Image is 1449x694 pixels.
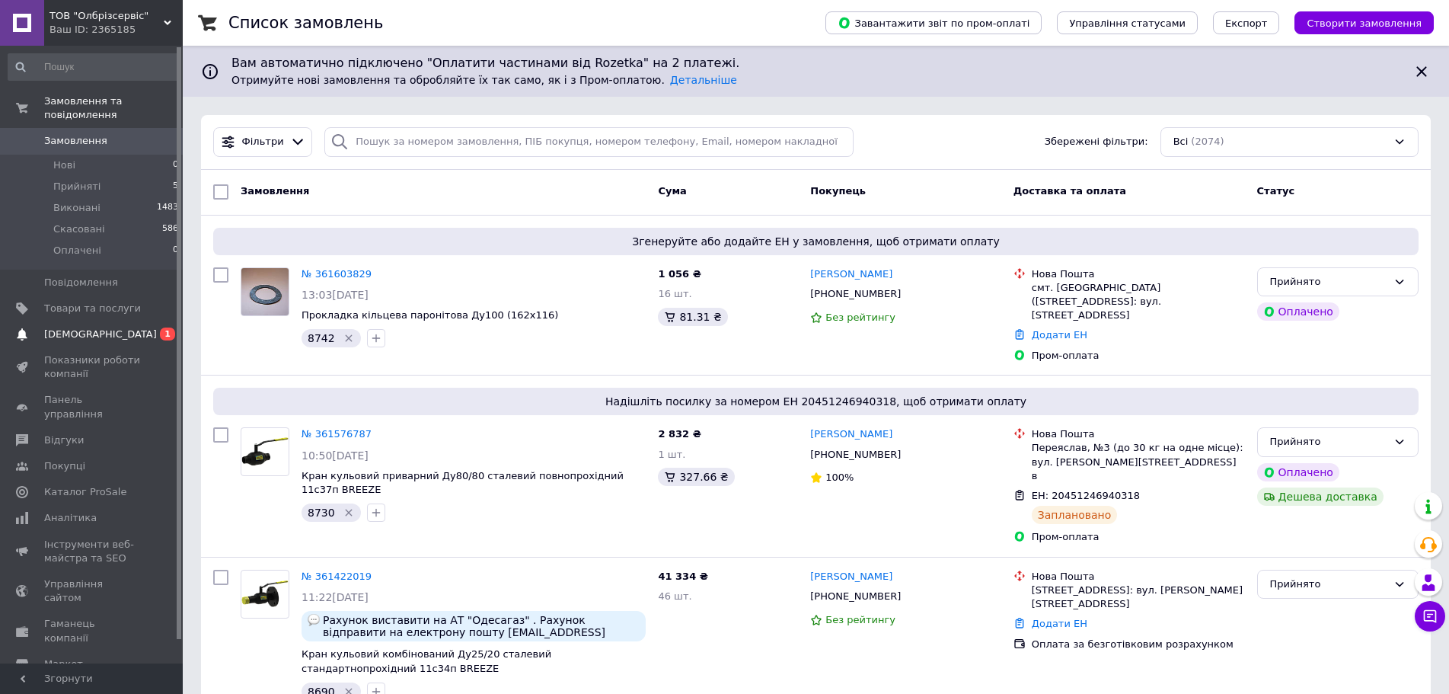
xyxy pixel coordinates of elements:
span: Замовлення [44,134,107,148]
span: Рахунок виставити на АТ "Одесагаз" . Рахунок відправити на електрону пошту [EMAIL_ADDRESS][DOMAIN... [323,614,640,638]
a: № 361422019 [302,571,372,582]
div: Переяслав, №3 (до 30 кг на одне місце): вул. [PERSON_NAME][STREET_ADDRESS] в [1032,441,1245,483]
div: Нова Пошта [1032,570,1245,584]
span: Відгуки [44,433,84,447]
span: (2074) [1191,136,1224,147]
a: Створити замовлення [1279,17,1434,28]
input: Пошук за номером замовлення, ПІБ покупця, номером телефону, Email, номером накладної [324,127,854,157]
button: Завантажити звіт по пром-оплаті [825,11,1042,34]
span: [DEMOGRAPHIC_DATA] [44,328,157,341]
span: 13:03[DATE] [302,289,369,301]
span: Аналітика [44,511,97,525]
a: [PERSON_NAME] [810,267,892,282]
button: Управління статусами [1057,11,1198,34]
span: 10:50[DATE] [302,449,369,462]
div: смт. [GEOGRAPHIC_DATA] ([STREET_ADDRESS]: вул. [STREET_ADDRESS] [1032,281,1245,323]
div: Пром-оплата [1032,530,1245,544]
a: Фото товару [241,427,289,476]
a: Додати ЕН [1032,618,1087,629]
span: Маркет [44,657,83,671]
div: Дешева доставка [1257,488,1384,506]
span: 100% [825,472,854,483]
span: Завантажити звіт по пром-оплаті [838,16,1029,30]
a: № 361576787 [302,428,372,440]
div: [PHONE_NUMBER] [807,587,904,606]
span: 1 шт. [658,449,685,460]
span: 1483 [157,201,178,215]
button: Чат з покупцем [1415,601,1445,632]
a: № 361603829 [302,268,372,280]
img: Фото товару [241,437,289,466]
a: [PERSON_NAME] [810,427,892,442]
div: Заплановано [1032,506,1118,524]
span: Панель управління [44,393,141,421]
a: Фото товару [241,267,289,316]
span: Гаманець компанії [44,617,141,644]
span: Товари та послуги [44,302,141,315]
div: 81.31 ₴ [658,308,727,326]
span: Замовлення [241,185,309,197]
a: Кран кульовий приварний Ду80/80 сталевий повнопрохідний 11с37п BREEZE [302,470,624,496]
div: Прийнято [1270,274,1387,290]
span: Управління сайтом [44,577,141,605]
span: 16 шт. [658,288,691,299]
div: 327.66 ₴ [658,468,734,486]
span: Прийняті [53,180,101,193]
img: Фото товару [241,268,289,315]
span: Доставка та оплата [1013,185,1126,197]
span: Статус [1257,185,1295,197]
div: [PHONE_NUMBER] [807,284,904,304]
span: 46 шт. [658,590,691,602]
div: Нова Пошта [1032,427,1245,441]
input: Пошук [8,53,180,81]
span: 586 [162,222,178,236]
div: Оплата за безготівковим розрахунком [1032,638,1245,651]
svg: Видалити мітку [343,332,355,344]
span: ТОВ "Олбрізсервіс" [49,9,164,23]
span: 2 832 ₴ [658,428,701,440]
div: Оплачено [1257,463,1339,481]
span: ЕН: 20451246940318 [1032,490,1140,501]
span: Оплачені [53,244,101,257]
div: Пром-оплата [1032,349,1245,363]
span: Управління статусами [1069,18,1186,29]
span: Замовлення та повідомлення [44,94,183,122]
span: Виконані [53,201,101,215]
svg: Видалити мітку [343,507,355,519]
a: Кран кульовий комбінований Ду25/20 сталевий стандартнопрохідний 11с34п BREEZE [302,648,551,674]
span: Згенеруйте або додайте ЕН у замовлення, щоб отримати оплату [219,234,1412,249]
span: 5 [173,180,178,193]
span: Показники роботи компанії [44,353,141,381]
span: Отримуйте нові замовлення та обробляйте їх так само, як і з Пром-оплатою. [231,74,737,86]
div: [PHONE_NUMBER] [807,445,904,465]
span: Повідомлення [44,276,118,289]
span: Всі [1173,135,1189,149]
span: Фільтри [242,135,284,149]
a: Прокладка кільцева паронітова Ду100 (162х116) [302,309,558,321]
span: 0 [173,158,178,172]
span: Експорт [1225,18,1268,29]
span: Нові [53,158,75,172]
img: Фото товару [241,580,289,607]
span: Без рейтингу [825,614,895,625]
span: Вам автоматично підключено "Оплатити частинами від Rozetka" на 2 платежі. [231,55,1400,72]
span: 0 [173,244,178,257]
span: 8730 [308,507,335,519]
a: [PERSON_NAME] [810,570,892,584]
div: Прийнято [1270,577,1387,593]
span: 1 [160,328,175,341]
span: Інструменти веб-майстра та SEO [44,538,141,565]
img: :speech_balloon: [308,614,320,626]
span: Створити замовлення [1307,18,1422,29]
button: Створити замовлення [1294,11,1434,34]
div: Прийнято [1270,434,1387,450]
span: Скасовані [53,222,105,236]
a: Фото товару [241,570,289,619]
button: Експорт [1213,11,1280,34]
a: Детальніше [670,74,737,86]
div: Нова Пошта [1032,267,1245,281]
span: Cума [658,185,686,197]
div: [STREET_ADDRESS]: вул. [PERSON_NAME][STREET_ADDRESS] [1032,584,1245,611]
